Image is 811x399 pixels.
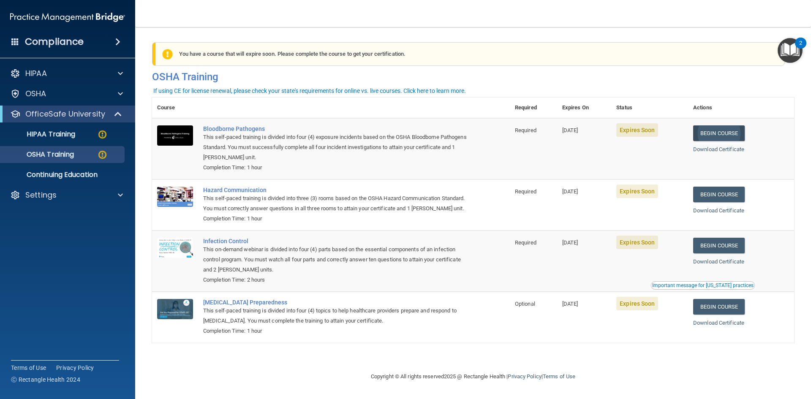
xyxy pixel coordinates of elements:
span: Optional [515,301,535,307]
span: Required [515,239,536,246]
img: warning-circle.0cc9ac19.png [97,149,108,160]
button: If using CE for license renewal, please check your state's requirements for online vs. live cours... [152,87,467,95]
a: Settings [10,190,123,200]
a: Infection Control [203,238,468,244]
span: [DATE] [562,127,578,133]
a: Privacy Policy [56,364,94,372]
a: [MEDICAL_DATA] Preparedness [203,299,468,306]
a: OSHA [10,89,123,99]
th: Status [611,98,688,118]
a: Download Certificate [693,258,744,265]
p: HIPAA [25,68,47,79]
a: HIPAA [10,68,123,79]
a: Privacy Policy [508,373,541,380]
a: Begin Course [693,125,745,141]
img: exclamation-circle-solid-warning.7ed2984d.png [162,49,173,60]
span: [DATE] [562,239,578,246]
div: This on-demand webinar is divided into four (4) parts based on the essential components of an inf... [203,244,468,275]
span: Expires Soon [616,185,658,198]
img: PMB logo [10,9,125,26]
h4: Compliance [25,36,84,48]
span: [DATE] [562,301,578,307]
th: Required [510,98,557,118]
button: Read this if you are a dental practitioner in the state of CA [651,281,755,290]
span: [DATE] [562,188,578,195]
img: warning-circle.0cc9ac19.png [97,129,108,140]
p: OfficeSafe University [25,109,105,119]
h4: OSHA Training [152,71,794,83]
div: Completion Time: 1 hour [203,214,468,224]
p: Continuing Education [5,171,121,179]
div: Completion Time: 1 hour [203,326,468,336]
th: Actions [688,98,794,118]
div: This self-paced training is divided into three (3) rooms based on the OSHA Hazard Communication S... [203,193,468,214]
div: If using CE for license renewal, please check your state's requirements for online vs. live cours... [153,88,466,94]
div: This self-paced training is divided into four (4) topics to help healthcare providers prepare and... [203,306,468,326]
div: Copyright © All rights reserved 2025 @ Rectangle Health | | [319,363,627,390]
div: Completion Time: 2 hours [203,275,468,285]
span: Required [515,127,536,133]
a: Terms of Use [11,364,46,372]
a: Terms of Use [543,373,575,380]
div: This self-paced training is divided into four (4) exposure incidents based on the OSHA Bloodborne... [203,132,468,163]
a: Hazard Communication [203,187,468,193]
p: Settings [25,190,57,200]
a: Download Certificate [693,207,744,214]
a: OfficeSafe University [10,109,122,119]
a: Bloodborne Pathogens [203,125,468,132]
th: Expires On [557,98,611,118]
th: Course [152,98,198,118]
div: 2 [799,43,802,54]
span: Ⓒ Rectangle Health 2024 [11,375,80,384]
div: Completion Time: 1 hour [203,163,468,173]
p: OSHA [25,89,46,99]
p: HIPAA Training [5,130,75,138]
div: Important message for [US_STATE] practices [652,283,754,288]
a: Download Certificate [693,146,744,152]
div: You have a course that will expire soon. Please complete the course to get your certification. [155,42,785,66]
p: OSHA Training [5,150,74,159]
span: Expires Soon [616,123,658,137]
a: Begin Course [693,299,745,315]
span: Expires Soon [616,236,658,249]
a: Begin Course [693,238,745,253]
button: Open Resource Center, 2 new notifications [778,38,803,63]
a: Begin Course [693,187,745,202]
span: Expires Soon [616,297,658,310]
span: Required [515,188,536,195]
a: Download Certificate [693,320,744,326]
